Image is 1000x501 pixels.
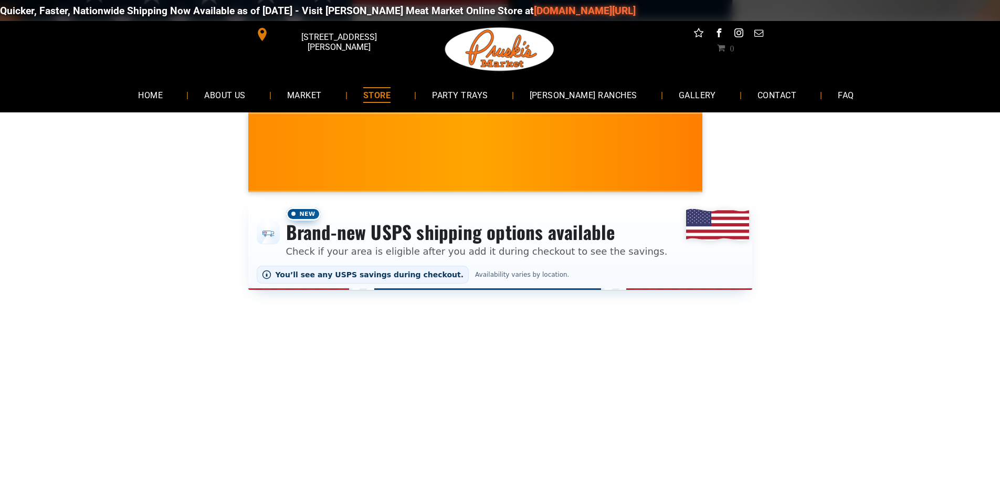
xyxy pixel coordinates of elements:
[730,44,734,52] span: 0
[692,26,706,43] a: Social network
[712,26,725,43] a: facebook
[416,81,503,109] a: PARTY TRAYS
[663,81,732,109] a: GALLERY
[732,26,745,43] a: instagram
[276,270,464,279] span: You’ll see any USPS savings during checkout.
[286,244,668,258] p: Check if your area is eligible after you add it during checkout to see the savings.
[752,26,765,43] a: email
[822,81,869,109] a: FAQ
[271,81,338,109] a: MARKET
[443,21,556,78] img: Pruski-s+Market+HQ+Logo2-1920w.png
[286,207,321,221] span: New
[248,26,409,43] a: [STREET_ADDRESS][PERSON_NAME]
[526,5,628,17] a: [DOMAIN_NAME][URL]
[286,221,668,244] h3: Brand-new USPS shipping options available
[514,81,653,109] a: [PERSON_NAME] RANCHES
[248,201,752,290] div: Shipping options announcement
[692,160,898,176] span: [PERSON_NAME] MARKET
[348,81,406,109] a: STORE
[742,81,812,109] a: CONTACT
[188,81,261,109] a: ABOUT US
[473,271,571,278] span: Availability varies by location.
[271,27,406,57] span: [STREET_ADDRESS][PERSON_NAME]
[122,81,178,109] a: HOME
